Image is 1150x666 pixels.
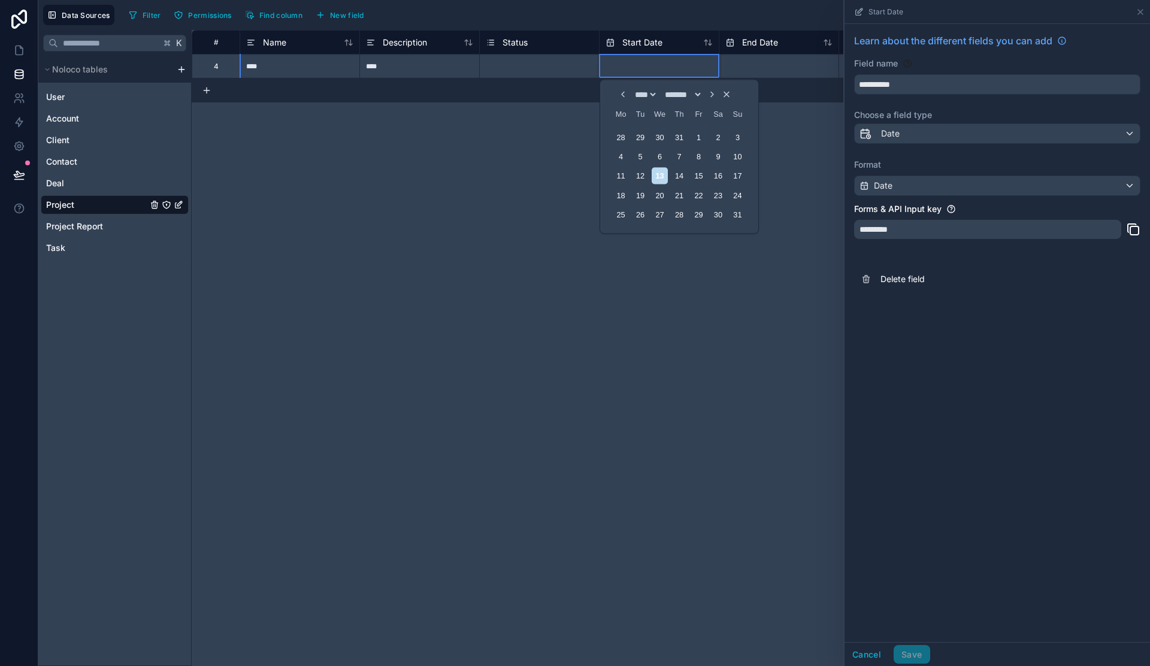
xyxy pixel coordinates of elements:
[613,187,629,203] div: Choose Monday, 18 August 2025
[880,273,1053,285] span: Delete field
[263,37,286,49] span: Name
[730,129,746,145] div: Choose Sunday, 3 August 2025
[691,207,707,223] div: Choose Friday, 29 August 2025
[124,6,165,24] button: Filter
[854,203,942,215] label: Forms & API Input key
[710,168,726,184] div: Choose Saturday, 16 August 2025
[632,187,649,203] div: Choose Tuesday, 19 August 2025
[671,105,687,122] div: Thursday
[201,38,231,47] div: #
[214,62,219,71] div: 4
[671,207,687,223] div: Choose Thursday, 28 August 2025
[175,39,183,47] span: K
[652,187,668,203] div: Choose Wednesday, 20 August 2025
[854,34,1052,48] span: Learn about the different fields you can add
[730,105,746,122] div: Sunday
[632,168,649,184] div: Choose Tuesday, 12 August 2025
[671,187,687,203] div: Choose Thursday, 21 August 2025
[710,187,726,203] div: Choose Saturday, 23 August 2025
[632,105,649,122] div: Tuesday
[854,175,1140,196] button: Date
[607,85,751,229] div: Choose Date
[632,207,649,223] div: Choose Tuesday, 26 August 2025
[691,187,707,203] div: Choose Friday, 22 August 2025
[742,37,778,49] span: End Date
[730,168,746,184] div: Choose Sunday, 17 August 2025
[691,105,707,122] div: Friday
[259,11,302,20] span: Find column
[854,109,1140,121] label: Choose a field type
[613,149,629,165] div: Choose Monday, 4 August 2025
[613,129,629,145] div: Choose Monday, 28 July 2025
[383,37,427,49] span: Description
[652,105,668,122] div: Wednesday
[854,123,1140,144] button: Date
[652,207,668,223] div: Choose Wednesday, 27 August 2025
[854,159,1140,171] label: Format
[691,168,707,184] div: Choose Friday, 15 August 2025
[652,149,668,165] div: Choose Wednesday, 6 August 2025
[613,168,629,184] div: Choose Monday, 11 August 2025
[671,168,687,184] div: Choose Thursday, 14 August 2025
[188,11,231,20] span: Permissions
[170,6,235,24] button: Permissions
[652,129,668,145] div: Choose Wednesday, 30 July 2025
[62,11,110,20] span: Data Sources
[874,180,892,192] span: Date
[710,207,726,223] div: Choose Saturday, 30 August 2025
[845,645,889,664] button: Cancel
[632,149,649,165] div: Choose Tuesday, 5 August 2025
[613,105,629,122] div: Monday
[632,129,649,145] div: Choose Tuesday, 29 July 2025
[691,129,707,145] div: Choose Friday, 1 August 2025
[881,128,900,140] span: Date
[730,187,746,203] div: Choose Sunday, 24 August 2025
[241,6,307,24] button: Find column
[710,129,726,145] div: Choose Saturday, 2 August 2025
[611,127,747,224] div: Month August, 2025
[652,168,668,184] div: Choose Wednesday, 13 August 2025
[730,149,746,165] div: Choose Sunday, 10 August 2025
[730,207,746,223] div: Choose Sunday, 31 August 2025
[143,11,161,20] span: Filter
[671,129,687,145] div: Choose Thursday, 31 July 2025
[330,11,364,20] span: New field
[691,149,707,165] div: Choose Friday, 8 August 2025
[854,34,1067,48] a: Learn about the different fields you can add
[854,266,1140,292] button: Delete field
[43,5,114,25] button: Data Sources
[710,149,726,165] div: Choose Saturday, 9 August 2025
[170,6,240,24] a: Permissions
[613,207,629,223] div: Choose Monday, 25 August 2025
[854,57,898,69] label: Field name
[503,37,528,49] span: Status
[622,37,662,49] span: Start Date
[311,6,368,24] button: New field
[710,105,726,122] div: Saturday
[671,149,687,165] div: Choose Thursday, 7 August 2025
